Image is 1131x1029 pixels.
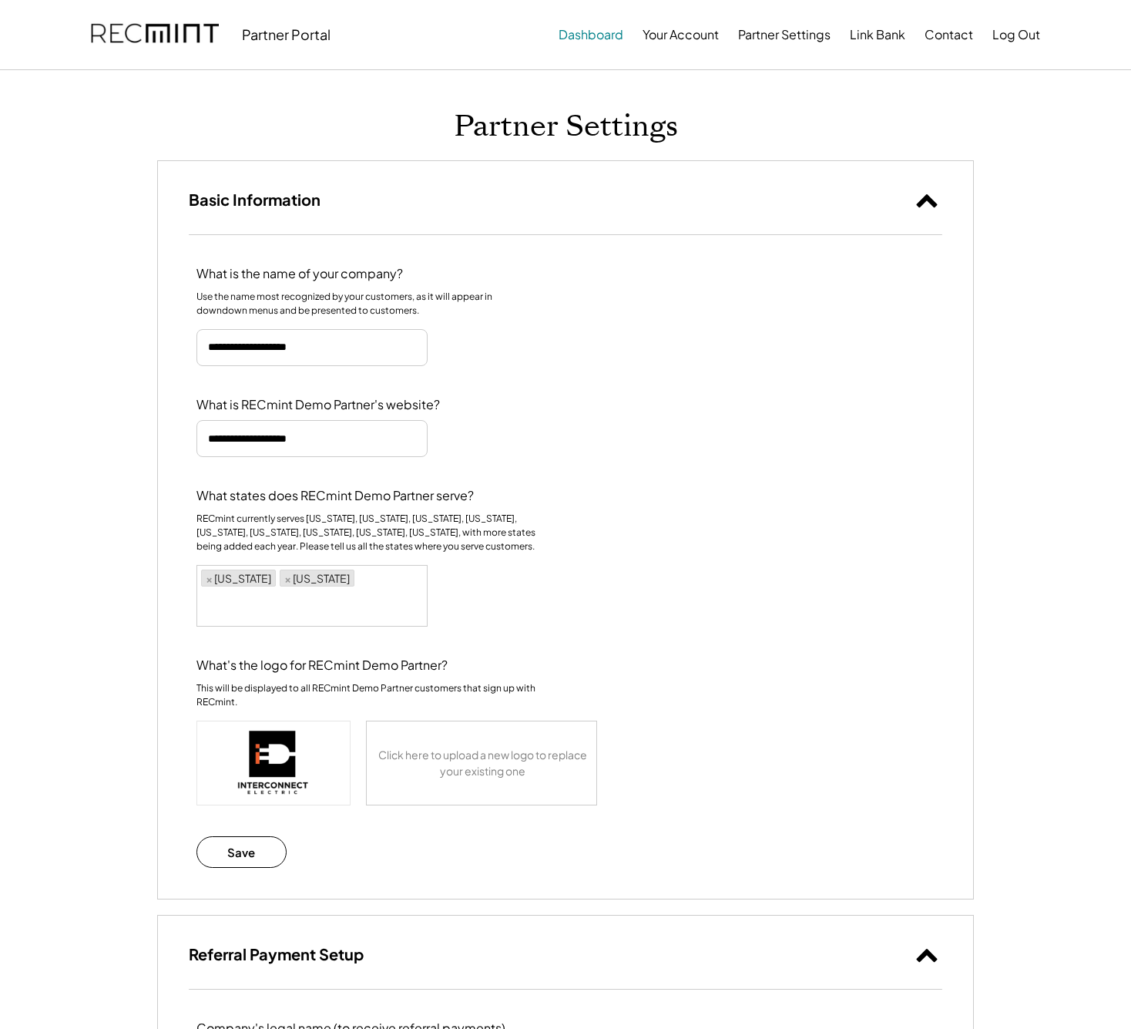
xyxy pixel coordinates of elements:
img: recmint-logotype%403x.png [91,8,219,61]
div: What is RECmint Demo Partner's website? [196,397,440,413]
div: Click here to upload a new logo to replace your existing one [367,721,598,805]
div: RECmint currently serves [US_STATE], [US_STATE], [US_STATE], [US_STATE], [US_STATE], [US_STATE], ... [196,512,543,553]
h1: Partner Settings [454,109,678,145]
div: Partner Portal [242,25,331,43]
img: b8de21a094834d7ebef5bfa695b319fa.png [197,721,350,805]
span: × [284,573,291,583]
button: Link Bank [850,19,905,50]
div: What's the logo for RECmint Demo Partner? [196,657,448,674]
span: × [206,573,213,583]
div: What is the name of your company? [196,266,403,282]
button: Contact [925,19,973,50]
button: Log Out [992,19,1040,50]
div: Use the name most recognized by your customers, as it will appear in downdown menus and be presen... [196,290,543,318]
button: Partner Settings [738,19,831,50]
h3: Basic Information [189,190,321,210]
button: Your Account [643,19,719,50]
li: Virginia [280,570,354,587]
button: Save [196,836,287,868]
div: This will be displayed to all RECmint Demo Partner customers that sign up with RECmint. [196,681,543,709]
div: What states does RECmint Demo Partner serve? [196,488,474,504]
button: Dashboard [559,19,623,50]
h3: Referral Payment Setup [189,944,364,964]
li: North Carolina [201,570,276,587]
